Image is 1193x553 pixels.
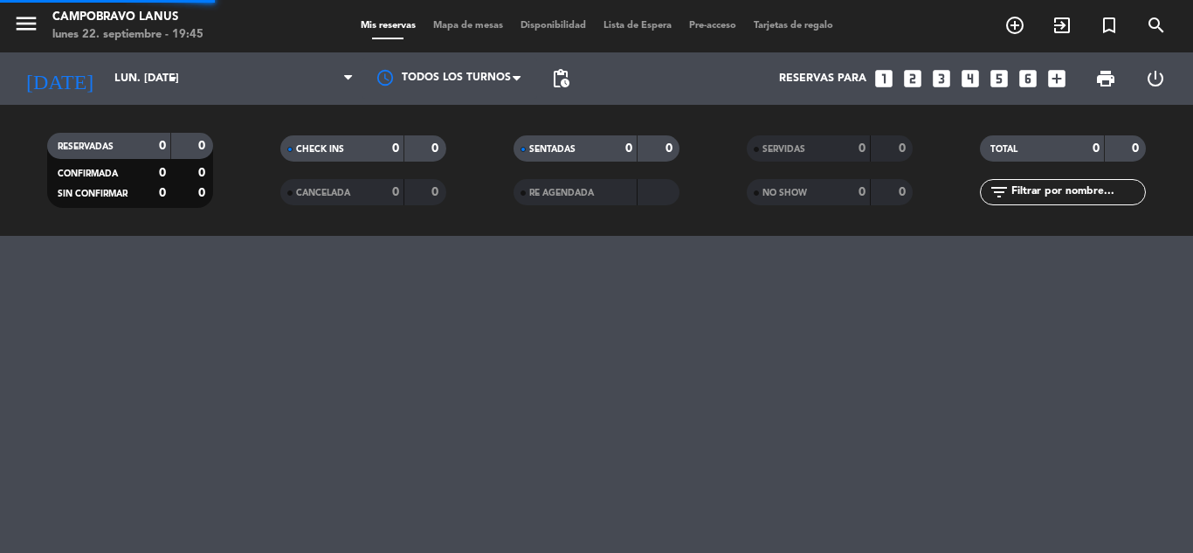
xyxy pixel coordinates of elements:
[198,187,209,199] strong: 0
[779,73,866,85] span: Reservas para
[930,67,953,90] i: looks_3
[198,140,209,152] strong: 0
[1017,67,1039,90] i: looks_6
[392,186,399,198] strong: 0
[901,67,924,90] i: looks_two
[1010,183,1145,202] input: Filtrar por nombre...
[159,187,166,199] strong: 0
[550,68,571,89] span: pending_actions
[1130,52,1180,105] div: LOG OUT
[13,10,39,43] button: menu
[529,189,594,197] span: RE AGENDADA
[1093,142,1100,155] strong: 0
[859,142,865,155] strong: 0
[1146,15,1167,36] i: search
[899,142,909,155] strong: 0
[872,67,895,90] i: looks_one
[762,145,805,154] span: SERVIDAS
[1052,15,1072,36] i: exit_to_app
[296,189,350,197] span: CANCELADA
[296,145,344,154] span: CHECK INS
[198,167,209,179] strong: 0
[595,21,680,31] span: Lista de Espera
[859,186,865,198] strong: 0
[424,21,512,31] span: Mapa de mesas
[431,142,442,155] strong: 0
[52,9,203,26] div: CAMPOBRAVO Lanus
[1095,68,1116,89] span: print
[58,169,118,178] span: CONFIRMADA
[665,142,676,155] strong: 0
[392,142,399,155] strong: 0
[159,167,166,179] strong: 0
[13,59,106,98] i: [DATE]
[58,190,128,198] span: SIN CONFIRMAR
[1045,67,1068,90] i: add_box
[512,21,595,31] span: Disponibilidad
[625,142,632,155] strong: 0
[13,10,39,37] i: menu
[762,189,807,197] span: NO SHOW
[1004,15,1025,36] i: add_circle_outline
[529,145,576,154] span: SENTADAS
[162,68,183,89] i: arrow_drop_down
[990,145,1017,154] span: TOTAL
[1145,68,1166,89] i: power_settings_new
[989,182,1010,203] i: filter_list
[680,21,745,31] span: Pre-acceso
[431,186,442,198] strong: 0
[159,140,166,152] strong: 0
[352,21,424,31] span: Mis reservas
[1132,142,1142,155] strong: 0
[988,67,1010,90] i: looks_5
[899,186,909,198] strong: 0
[745,21,842,31] span: Tarjetas de regalo
[1099,15,1120,36] i: turned_in_not
[52,26,203,44] div: lunes 22. septiembre - 19:45
[959,67,982,90] i: looks_4
[58,142,114,151] span: RESERVADAS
